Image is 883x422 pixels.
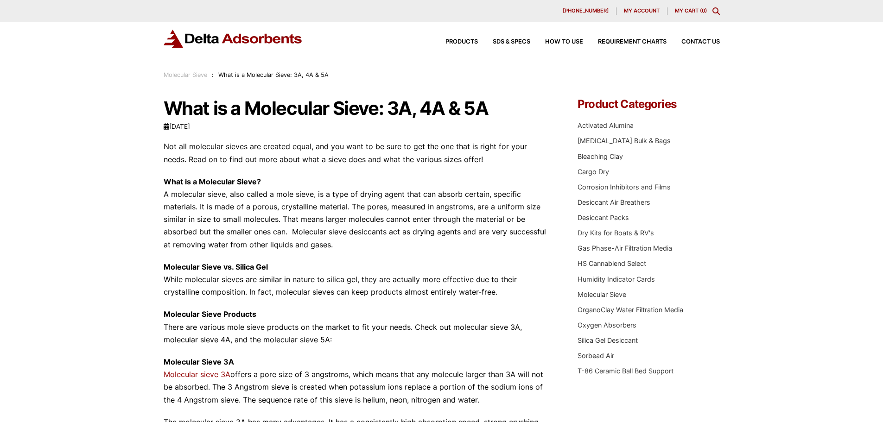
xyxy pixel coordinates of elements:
img: Delta Adsorbents [164,30,303,48]
a: Corrosion Inhibitors and Films [578,183,671,191]
p: There are various mole sieve products on the market to fit your needs. Check out molecular sieve ... [164,308,550,346]
a: Requirement Charts [583,39,667,45]
strong: Molecular Sieve Products [164,309,256,319]
a: Gas Phase-Air Filtration Media [578,244,672,252]
a: Products [431,39,478,45]
a: Silica Gel Desiccant [578,336,638,344]
span: [PHONE_NUMBER] [563,8,609,13]
a: Activated Alumina [578,121,634,129]
span: Requirement Charts [598,39,667,45]
a: [PHONE_NUMBER] [555,7,616,15]
a: Desiccant Packs [578,214,629,221]
a: [MEDICAL_DATA] Bulk & Bags [578,137,671,145]
a: Molecular Sieve [578,290,626,298]
span: Contact Us [681,39,720,45]
p: offers a pore size of 3 angstroms, which means that any molecule larger than 3A will not be absor... [164,356,550,406]
span: 0 [702,7,705,14]
a: Cargo Dry [578,168,609,176]
a: How to Use [530,39,583,45]
span: SDS & SPECS [493,39,530,45]
a: HS Cannablend Select [578,259,646,267]
span: Products [445,39,478,45]
strong: Molecular Sieve vs. Silica Gel [164,262,268,271]
a: Dry Kits for Boats & RV's [578,229,654,237]
strong: Molecular Sieve 3A [164,357,234,366]
time: [DATE] [164,123,190,130]
span: How to Use [545,39,583,45]
a: Oxygen Absorbers [578,321,636,329]
a: My account [616,7,667,15]
a: OrganoClay Water Filtration Media [578,306,683,314]
a: Molecular Sieve [164,71,207,78]
p: While molecular sieves are similar in nature to silica gel, they are actually more effective due ... [164,261,550,299]
strong: What is a Molecular Sieve? [164,177,261,186]
span: : [212,71,214,78]
p: A molecular sieve, also called a mole sieve, is a type of drying agent that can absorb certain, s... [164,176,550,251]
div: Toggle Modal Content [712,7,720,15]
a: SDS & SPECS [478,39,530,45]
a: Sorbead Air [578,352,614,359]
p: Not all molecular sieves are created equal, and you want to be sure to get the one that is right ... [164,140,550,165]
a: Humidity Indicator Cards [578,275,655,283]
span: My account [624,8,660,13]
a: Contact Us [667,39,720,45]
h1: What is a Molecular Sieve: 3A, 4A & 5A [164,99,550,118]
a: Bleaching Clay [578,152,623,160]
span: What is a Molecular Sieve: 3A, 4A & 5A [218,71,329,78]
a: Desiccant Air Breathers [578,198,650,206]
h4: Product Categories [578,99,719,110]
a: T-86 Ceramic Ball Bed Support [578,367,673,375]
a: Molecular sieve 3A [164,370,230,379]
a: My Cart (0) [675,7,707,14]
